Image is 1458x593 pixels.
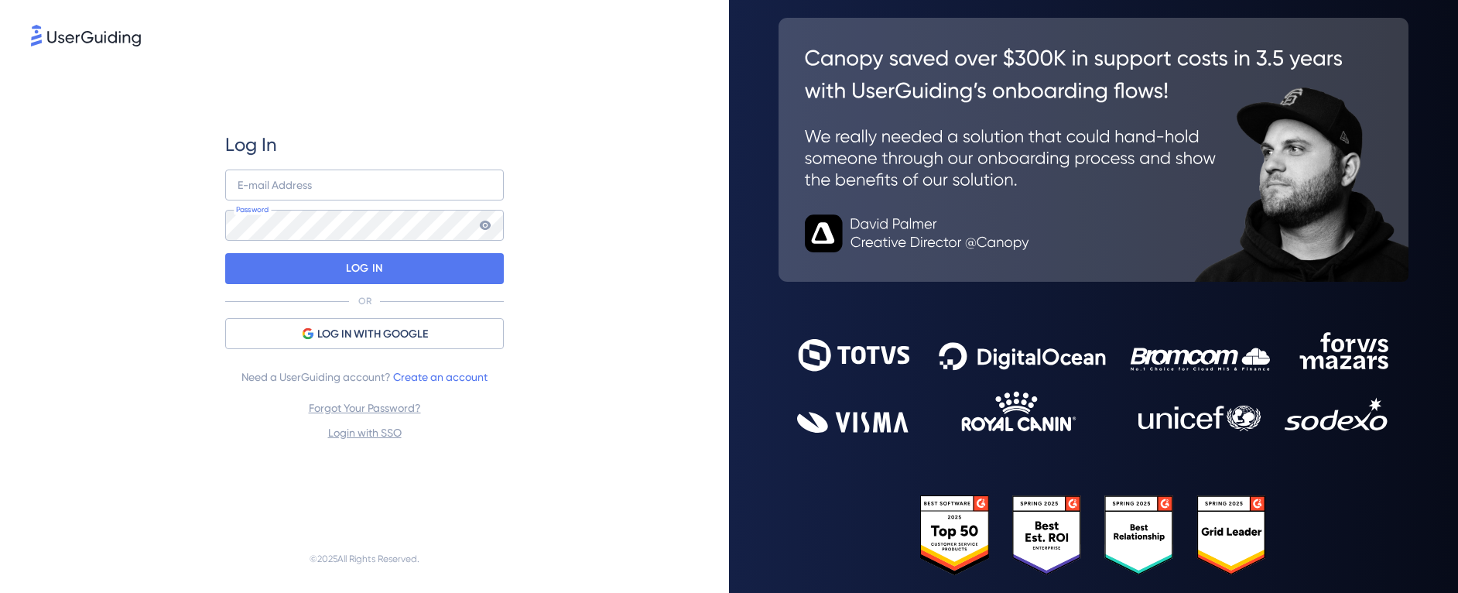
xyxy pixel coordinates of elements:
[346,256,382,281] p: LOG IN
[309,402,421,414] a: Forgot Your Password?
[241,368,488,386] span: Need a UserGuiding account?
[31,25,141,46] img: 8faab4ba6bc7696a72372aa768b0286c.svg
[797,332,1389,433] img: 9302ce2ac39453076f5bc0f2f2ca889b.svg
[225,132,277,157] span: Log In
[779,18,1408,281] img: 26c0aa7c25a843aed4baddd2b5e0fa68.svg
[328,427,402,439] a: Login with SSO
[393,371,488,383] a: Create an account
[310,550,419,568] span: © 2025 All Rights Reserved.
[358,295,371,307] p: OR
[317,325,428,344] span: LOG IN WITH GOOGLE
[920,495,1267,574] img: 25303e33045975176eb484905ab012ff.svg
[225,170,504,201] input: example@company.com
